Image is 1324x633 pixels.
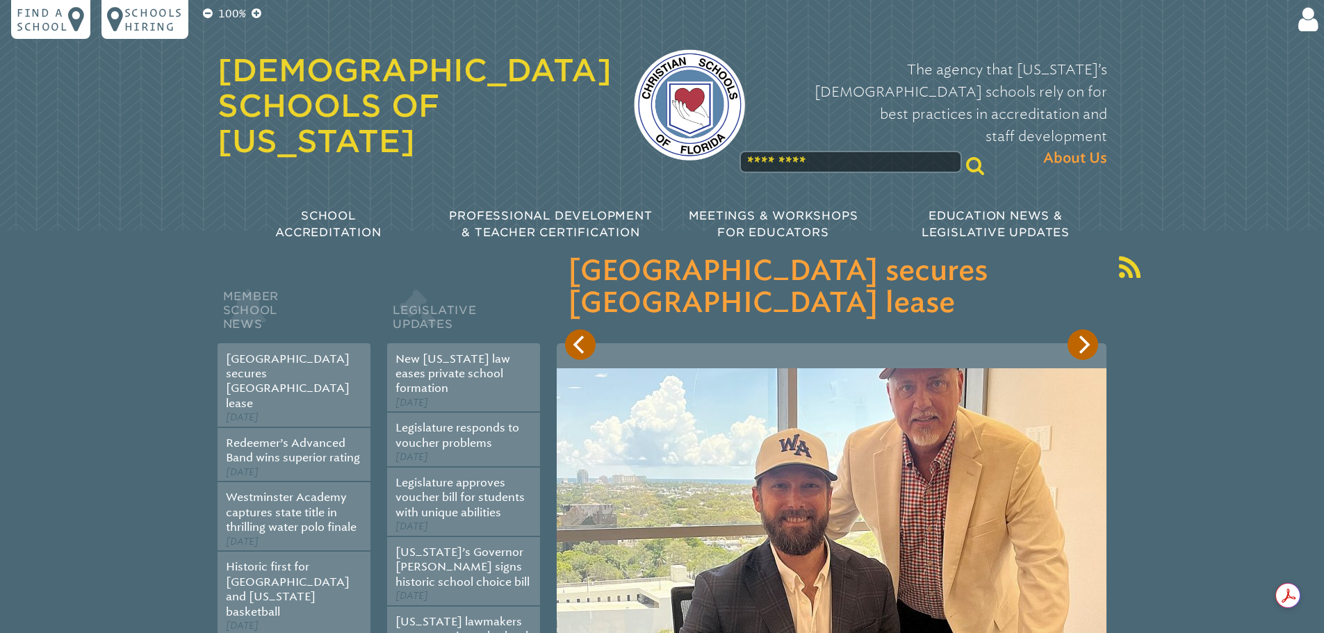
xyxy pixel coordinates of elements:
[395,451,428,463] span: [DATE]
[218,52,612,159] a: [DEMOGRAPHIC_DATA] Schools of [US_STATE]
[226,536,259,548] span: [DATE]
[395,476,525,519] a: Legislature approves voucher bill for students with unique abilities
[395,545,530,589] a: [US_STATE]’s Governor [PERSON_NAME] signs historic school choice bill
[689,209,858,239] span: Meetings & Workshops for Educators
[568,256,1095,320] h3: [GEOGRAPHIC_DATA] secures [GEOGRAPHIC_DATA] lease
[226,411,259,423] span: [DATE]
[218,286,370,343] h2: Member School News
[1068,329,1098,360] button: Next
[387,286,540,343] h2: Legislative Updates
[634,49,745,161] img: csf-logo-web-colors.png
[767,58,1107,170] p: The agency that [US_STATE]’s [DEMOGRAPHIC_DATA] schools rely on for best practices in accreditati...
[17,6,68,33] p: Find a school
[226,491,357,534] a: Westminster Academy captures state title in thrilling water polo finale
[395,520,428,532] span: [DATE]
[124,6,183,33] p: Schools Hiring
[226,466,259,478] span: [DATE]
[922,209,1070,239] span: Education News & Legislative Updates
[215,6,249,22] p: 100%
[1043,147,1107,170] span: About Us
[275,209,381,239] span: School Accreditation
[226,620,259,632] span: [DATE]
[395,352,510,395] a: New [US_STATE] law eases private school formation
[395,421,519,449] a: Legislature responds to voucher problems
[226,436,360,464] a: Redeemer’s Advanced Band wins superior rating
[395,590,428,602] span: [DATE]
[565,329,596,360] button: Previous
[449,209,652,239] span: Professional Development & Teacher Certification
[226,560,350,618] a: Historic first for [GEOGRAPHIC_DATA] and [US_STATE] basketball
[226,352,350,410] a: [GEOGRAPHIC_DATA] secures [GEOGRAPHIC_DATA] lease
[395,397,428,409] span: [DATE]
